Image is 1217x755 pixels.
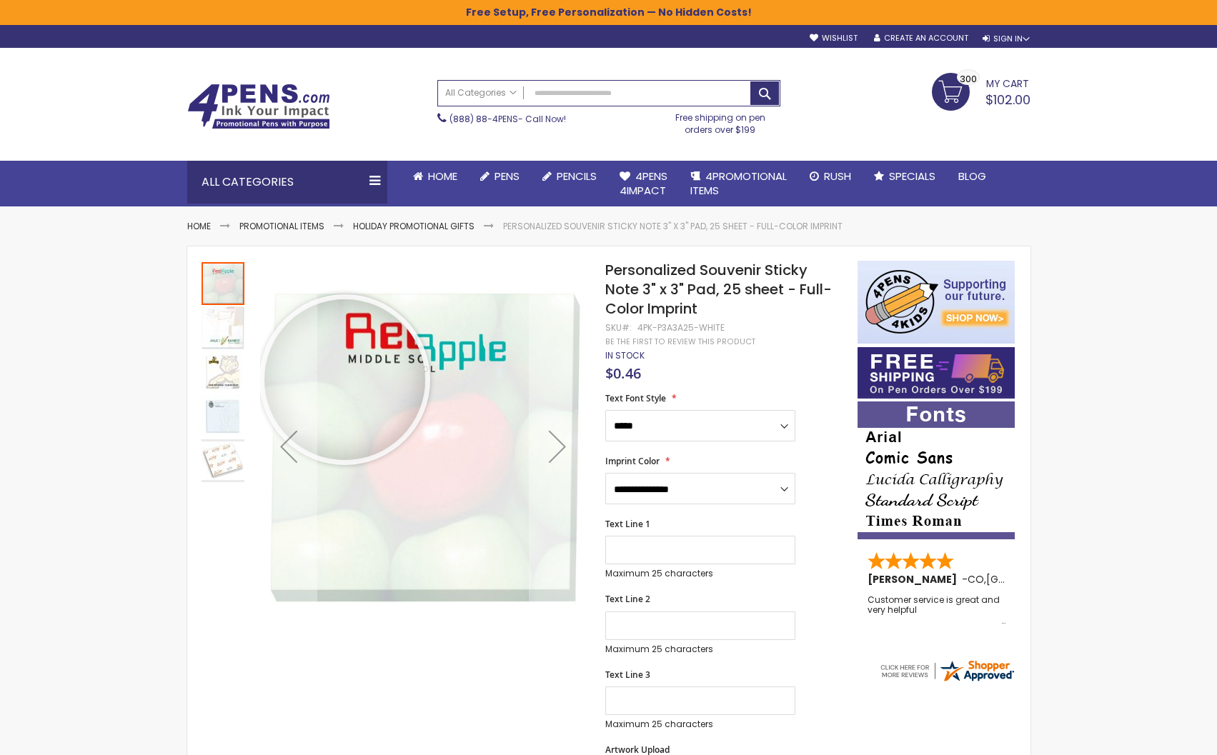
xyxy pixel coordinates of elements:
[531,161,608,192] a: Pencils
[605,455,660,467] span: Imprint Color
[798,161,863,192] a: Rush
[239,220,324,232] a: Promotional Items
[187,220,211,232] a: Home
[605,568,795,579] p: Maximum 25 characters
[202,394,246,438] div: Personalized Souvenir Sticky Note 3" x 3" Pad, 25 sheet - Full-Color Imprint
[868,595,1006,626] div: Customer service is great and very helpful
[605,644,795,655] p: Maximum 25 characters
[985,91,1030,109] span: $102.00
[932,73,1030,109] a: $102.00 300
[637,322,725,334] div: 4PK-P3A3A25-WHITE
[529,261,586,631] div: Next
[605,518,650,530] span: Text Line 1
[605,350,645,361] div: Availability
[202,441,244,480] img: Personalized Souvenir Sticky Note 3" x 3" Pad, 25 sheet - Full-Color Imprint
[202,261,246,305] div: Personalized Souvenir Sticky Note 3" x 3" Pad, 25 sheet - Full-Color Imprint
[983,34,1030,44] div: Sign In
[449,113,518,125] a: (888) 88-4PENS
[438,81,524,104] a: All Categories
[947,161,998,192] a: Blog
[660,106,780,135] div: Free shipping on pen orders over $199
[868,572,962,586] span: [PERSON_NAME]
[824,169,851,184] span: Rush
[260,261,317,631] div: Previous
[679,161,798,207] a: 4PROMOTIONALITEMS
[605,364,641,383] span: $0.46
[469,161,531,192] a: Pens
[608,161,679,207] a: 4Pens4impact
[986,572,1091,586] span: [GEOGRAPHIC_DATA]
[605,392,666,404] span: Text Font Style
[605,349,645,361] span: In stock
[402,161,469,192] a: Home
[202,306,244,349] img: Personalized Souvenir Sticky Note 3" x 3" Pad, 25 sheet - Full-Color Imprint
[557,169,597,184] span: Pencils
[202,351,244,394] img: Personalized Souvenir Sticky Note 3" x 3" Pad, 25 sheet - Full-Color Imprint
[858,347,1015,399] img: Free shipping on orders over $199
[863,161,947,192] a: Specials
[605,719,795,730] p: Maximum 25 characters
[605,336,755,347] a: Be the first to review this product
[605,260,832,319] span: Personalized Souvenir Sticky Note 3" x 3" Pad, 25 sheet - Full-Color Imprint
[968,572,984,586] span: CO
[202,395,244,438] img: Personalized Souvenir Sticky Note 3" x 3" Pad, 25 sheet - Full-Color Imprint
[874,33,968,44] a: Create an Account
[690,169,787,198] span: 4PROMOTIONAL ITEMS
[810,33,858,44] a: Wishlist
[962,572,1091,586] span: - ,
[202,438,244,482] div: Personalized Souvenir Sticky Note 3" x 3" Pad, 25 sheet - Full-Color Imprint
[858,261,1015,344] img: 4pens 4 kids
[605,669,650,681] span: Text Line 3
[503,221,843,232] li: Personalized Souvenir Sticky Note 3" x 3" Pad, 25 sheet - Full-Color Imprint
[449,113,566,125] span: - Call Now!
[202,349,246,394] div: Personalized Souvenir Sticky Note 3" x 3" Pad, 25 sheet - Full-Color Imprint
[202,305,246,349] div: Personalized Souvenir Sticky Note 3" x 3" Pad, 25 sheet - Full-Color Imprint
[353,220,475,232] a: Holiday Promotional Gifts
[187,161,387,204] div: All Categories
[878,658,1015,684] img: 4pens.com widget logo
[495,169,520,184] span: Pens
[187,84,330,129] img: 4Pens Custom Pens and Promotional Products
[878,674,1015,686] a: 4pens.com certificate URL
[428,169,457,184] span: Home
[958,169,986,184] span: Blog
[620,169,667,198] span: 4Pens 4impact
[858,401,1015,539] img: font-personalization-examples
[605,321,632,334] strong: SKU
[445,87,517,99] span: All Categories
[889,169,935,184] span: Specials
[605,593,650,605] span: Text Line 2
[260,282,587,607] img: Personalized Souvenir Sticky Note 3" x 3" Pad, 25 sheet - Full-Color Imprint
[960,72,977,86] span: 300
